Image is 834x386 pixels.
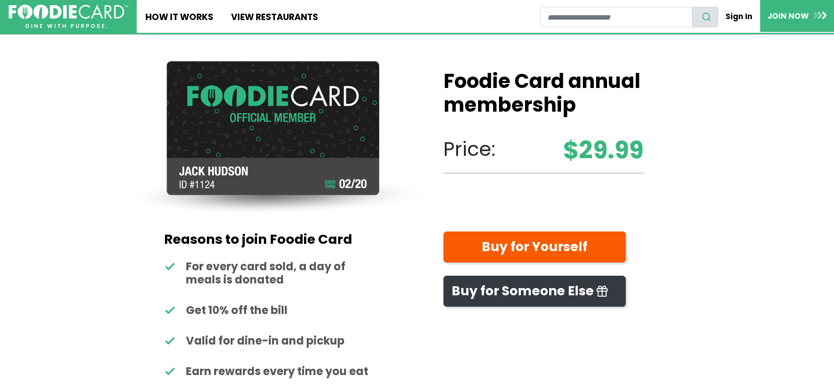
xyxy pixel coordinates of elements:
[443,276,626,307] a: Buy for Someone Else
[563,132,644,168] strong: $29.99
[443,70,644,117] h1: Foodie Card annual membership
[164,365,373,378] li: Earn rewards every time you eat
[164,232,373,247] h2: Reasons to join Foodie Card
[9,5,128,29] img: FoodieCard; Eat, Drink, Save, Donate
[164,260,373,287] li: For every card sold, a day of meals is donated
[718,6,760,26] a: Sign In
[541,7,692,27] input: restaurant search
[443,134,644,164] p: Price:
[443,232,626,263] a: Buy for Yourself
[692,7,718,27] button: search
[164,304,373,317] li: Get 10% off the bill
[164,335,373,348] li: Valid for dine-in and pickup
